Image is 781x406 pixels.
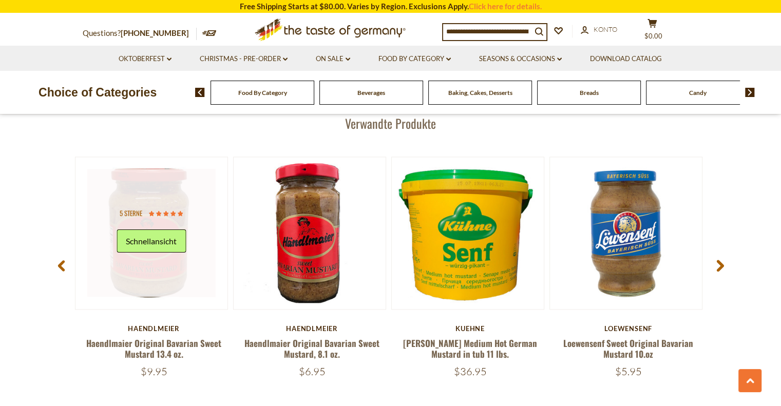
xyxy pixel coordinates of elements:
[75,324,233,333] div: Haendlmeier
[581,24,617,35] a: Konto
[549,324,708,333] div: Loewensenf
[615,365,642,378] span: $5.95
[238,89,287,96] a: Food By Category
[234,157,386,309] img: Haendlmaier Original Bavarian Sweet Mustard, 8.1 oz.
[448,89,512,96] a: Baking, Cakes, Desserts
[745,88,755,97] img: next arrow
[590,53,662,65] a: Download Catalog
[454,365,487,378] span: $36.95
[120,208,142,218] span: 5 Sterne
[479,53,562,65] a: Seasons & Occasions
[86,337,221,360] a: Haendlmaier Original Bavarian Sweet Mustard 13.4 oz.
[689,89,707,96] a: Candy
[117,229,186,252] button: Schnellansicht
[391,324,549,333] div: Kuehne
[550,157,702,309] img: Loewensenf Sweet Original Bavarian Mustard 10.oz
[200,53,288,65] a: Christmas - PRE-ORDER
[75,157,227,309] img: Haendlmaier Original Bavarian Sweet Mustard 13.4 oz.
[119,53,172,65] a: Oktoberfest
[244,337,379,360] a: Haendlmaier Original Bavarian Sweet Mustard, 8.1 oz.
[563,337,693,360] a: Loewensenf Sweet Original Bavarian Mustard 10.oz
[316,53,350,65] a: On Sale
[580,89,599,96] a: Breads
[392,157,544,309] img: Kuehne Medium Hot German Mustard in tub 11 lbs.
[299,365,326,378] span: $6.95
[644,32,662,40] span: $0.00
[469,2,542,11] a: Click here for details.
[233,324,391,333] div: Haendlmeier
[637,18,668,44] button: $0.00
[75,115,707,131] h3: Verwandte Produkte
[121,28,189,37] a: [PHONE_NUMBER]
[195,88,205,97] img: previous arrow
[141,365,167,378] span: $9.95
[403,337,537,360] a: [PERSON_NAME] Medium Hot German Mustard in tub 11 lbs.
[378,53,451,65] a: Food By Category
[357,89,385,96] a: Beverages
[594,25,617,33] span: Konto
[83,27,197,40] p: Questions?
